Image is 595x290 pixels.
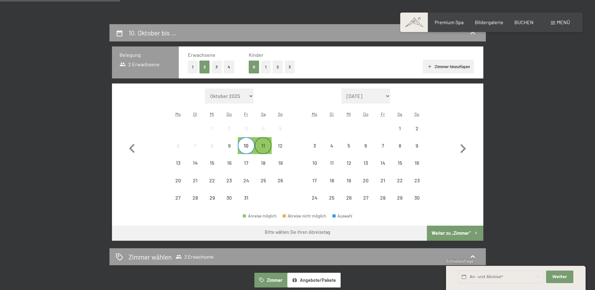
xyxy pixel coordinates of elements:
[307,195,322,211] div: 24
[375,143,390,159] div: 7
[358,178,374,194] div: 20
[306,137,323,154] div: Abreise nicht möglich
[323,137,340,154] div: Tue Nov 04 2025
[204,154,220,171] div: Abreise nicht möglich
[170,160,186,176] div: 13
[408,120,425,137] div: Abreise nicht möglich
[199,61,210,73] button: 2
[475,19,503,25] a: Bildergalerie
[238,154,255,171] div: Fri Oct 17 2025
[306,172,323,189] div: Abreise nicht möglich
[340,189,357,206] div: Abreise nicht möglich
[187,178,203,194] div: 21
[408,120,425,137] div: Sun Nov 02 2025
[221,195,237,211] div: 30
[357,172,374,189] div: Abreise nicht möglich
[187,137,204,154] div: Tue Oct 07 2025
[381,111,385,117] abbr: Freitag
[204,172,220,189] div: Wed Oct 22 2025
[187,160,203,176] div: 14
[323,154,340,171] div: Tue Nov 11 2025
[423,60,474,73] button: Zimmer hinzufügen
[204,160,220,176] div: 15
[261,111,266,117] abbr: Samstag
[221,154,238,171] div: Abreise nicht möglich
[187,154,204,171] div: Abreise nicht möglich
[323,172,340,189] div: Tue Nov 18 2025
[374,189,391,206] div: Abreise nicht möglich
[272,154,289,171] div: Sun Oct 19 2025
[391,189,408,206] div: Sat Nov 29 2025
[324,160,340,176] div: 11
[435,19,464,25] a: Premium Spa
[170,137,187,154] div: Abreise nicht möglich
[374,154,391,171] div: Fri Nov 14 2025
[204,137,220,154] div: Abreise nicht möglich
[340,189,357,206] div: Wed Nov 26 2025
[170,189,187,206] div: Abreise nicht möglich
[221,137,238,154] div: Thu Oct 09 2025
[324,195,340,211] div: 25
[187,143,203,159] div: 7
[374,154,391,171] div: Abreise nicht möglich
[375,195,390,211] div: 28
[347,111,351,117] abbr: Mittwoch
[238,195,254,211] div: 31
[285,61,295,73] button: 3
[357,137,374,154] div: Abreise nicht möglich
[255,137,272,154] div: Sat Oct 11 2025
[221,172,238,189] div: Thu Oct 23 2025
[170,178,186,194] div: 20
[204,189,220,206] div: Wed Oct 29 2025
[170,195,186,211] div: 27
[120,61,160,68] span: 2 Erwachsene
[408,189,425,206] div: Sun Nov 30 2025
[221,154,238,171] div: Thu Oct 16 2025
[514,19,534,25] a: BUCHEN
[391,172,408,189] div: Sat Nov 22 2025
[244,111,248,117] abbr: Freitag
[283,214,327,218] div: Abreise nicht möglich
[255,172,272,189] div: Abreise nicht möglich
[391,137,408,154] div: Sat Nov 08 2025
[272,137,289,154] div: Sun Oct 12 2025
[557,19,570,25] span: Menü
[391,154,408,171] div: Sat Nov 15 2025
[255,154,272,171] div: Sat Oct 18 2025
[391,189,408,206] div: Abreise nicht möglich
[204,172,220,189] div: Abreise nicht möglich
[374,189,391,206] div: Fri Nov 28 2025
[340,137,357,154] div: Abreise nicht möglich
[287,273,341,287] button: Angebote/Pakete
[392,126,408,142] div: 1
[249,61,259,73] button: 0
[392,143,408,159] div: 8
[306,189,323,206] div: Abreise nicht möglich
[243,214,277,218] div: Anreise möglich
[323,137,340,154] div: Abreise nicht möglich
[249,52,263,58] span: Kinder
[265,229,330,235] div: Bitte wählen Sie Ihren Abreisetag
[170,137,187,154] div: Mon Oct 06 2025
[170,154,187,171] div: Mon Oct 13 2025
[375,178,390,194] div: 21
[341,160,357,176] div: 12
[357,189,374,206] div: Thu Nov 27 2025
[204,120,220,137] div: Abreise nicht möglich
[272,172,289,189] div: Sun Oct 26 2025
[374,137,391,154] div: Abreise nicht möglich
[408,189,425,206] div: Abreise nicht möglich
[323,172,340,189] div: Abreise nicht möglich
[391,154,408,171] div: Abreise nicht möglich
[255,120,272,137] div: Abreise nicht möglich
[408,154,425,171] div: Sun Nov 16 2025
[391,120,408,137] div: Sat Nov 01 2025
[255,178,271,194] div: 25
[255,137,272,154] div: Abreise möglich
[255,160,271,176] div: 18
[204,154,220,171] div: Wed Oct 15 2025
[340,154,357,171] div: Abreise nicht möglich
